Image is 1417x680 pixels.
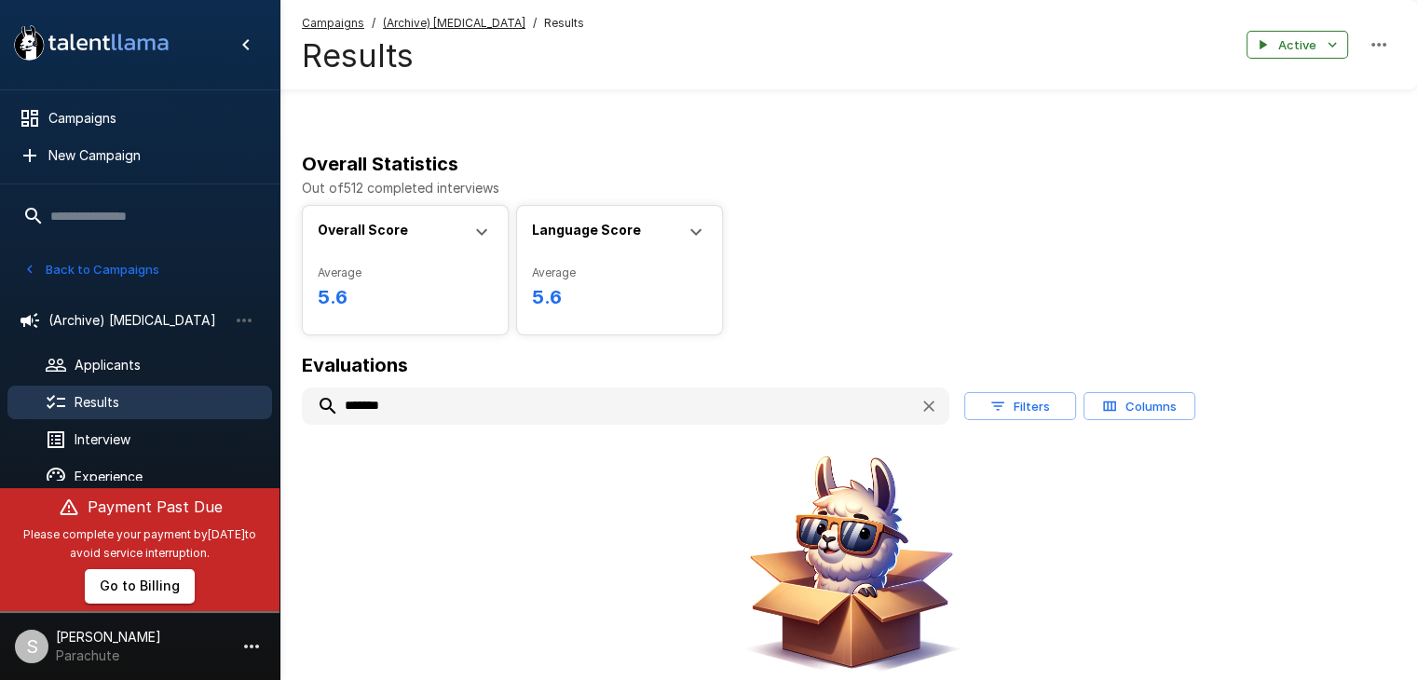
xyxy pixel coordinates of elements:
[302,36,584,75] h4: Results
[302,354,408,376] b: Evaluations
[302,179,1395,197] p: Out of 512 completed interviews
[964,392,1076,421] button: Filters
[302,153,458,175] b: Overall Statistics
[1247,31,1348,60] button: Active
[318,282,493,312] h6: 5.6
[532,282,707,312] h6: 5.6
[732,447,965,680] img: Animated document
[318,264,493,282] span: Average
[318,222,408,238] b: Overall Score
[1083,392,1195,421] button: Columns
[532,264,707,282] span: Average
[532,222,641,238] b: Language Score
